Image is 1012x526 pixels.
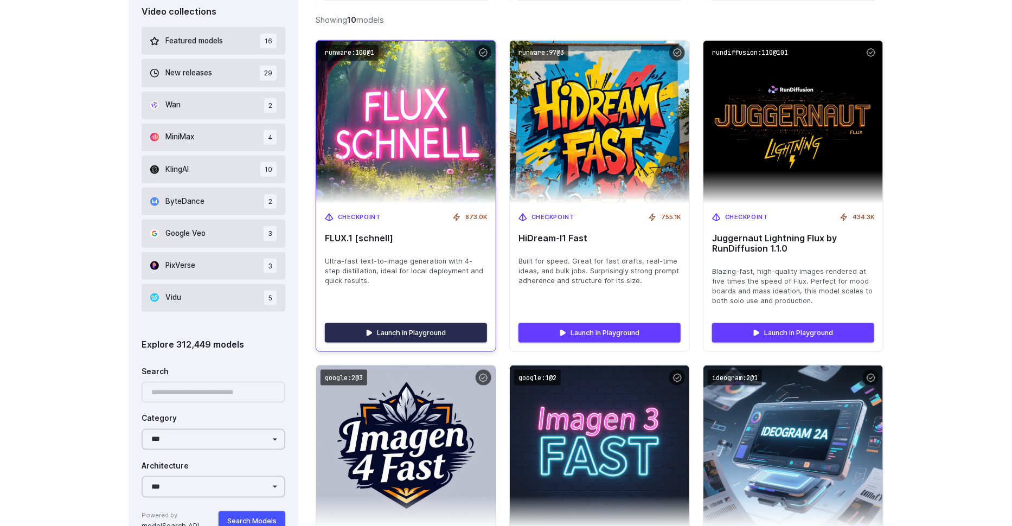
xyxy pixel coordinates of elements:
[264,259,277,273] span: 3
[316,13,384,25] div: Showing models
[465,213,487,222] span: 873.0K
[165,260,195,272] span: PixVerse
[725,213,768,222] span: Checkpoint
[260,66,277,80] span: 29
[703,41,883,204] img: Juggernaut Lightning Flux by RunDiffusion
[712,267,874,306] span: Blazing-fast, high-quality images rendered at five times the speed of Flux. Perfect for mood boar...
[165,292,181,304] span: Vidu
[165,99,181,111] span: Wan
[142,27,285,55] button: Featured models 16
[142,460,189,472] label: Architecture
[142,59,285,87] button: New releases 29
[165,196,204,208] span: ByteDance
[142,220,285,247] button: Google Veo 3
[518,233,681,243] span: HiDream-I1 Fast
[142,188,285,215] button: ByteDance 2
[142,124,285,151] button: MiniMax 4
[142,252,285,280] button: PixVerse 3
[142,5,285,19] div: Video collections
[260,34,277,48] span: 16
[165,131,194,143] span: MiniMax
[347,15,356,24] strong: 10
[264,226,277,241] span: 3
[338,213,381,222] span: Checkpoint
[142,284,285,312] button: Vidu 5
[165,228,206,240] span: Google Veo
[531,213,575,222] span: Checkpoint
[142,92,285,119] button: Wan 2
[518,256,681,286] span: Built for speed. Great for fast drafts, real-time ideas, and bulk jobs. Surprisingly strong promp...
[514,45,568,61] code: runware:97@3
[264,98,277,113] span: 2
[325,256,487,286] span: Ultra-fast text-to-image generation with 4-step distillation, ideal for local deployment and quic...
[264,130,277,145] span: 4
[518,323,681,343] a: Launch in Playground
[165,67,212,79] span: New releases
[142,366,169,378] label: Search
[264,194,277,209] span: 2
[142,476,285,497] select: Architecture
[142,429,285,450] select: Category
[708,370,762,386] code: ideogram:2@1
[142,413,177,425] label: Category
[307,33,504,212] img: FLUX.1 [schnell]
[321,45,379,61] code: runware:100@1
[514,370,561,386] code: google:1@2
[321,370,367,386] code: google:2@3
[510,41,689,204] img: HiDream-I1
[264,291,277,305] span: 5
[712,233,874,254] span: Juggernaut Lightning Flux by RunDiffusion 1.1.0
[260,162,277,177] span: 10
[708,45,792,61] code: rundiffusion:110@101
[142,156,285,183] button: KlingAI 10
[325,323,487,343] a: Launch in Playground
[712,323,874,343] a: Launch in Playground
[165,35,223,47] span: Featured models
[142,338,285,352] div: Explore 312,449 models
[142,511,199,521] span: Powered by
[165,164,189,176] span: KlingAI
[661,213,681,222] span: 755.1K
[325,233,487,243] span: FLUX.1 [schnell]
[853,213,874,222] span: 434.3K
